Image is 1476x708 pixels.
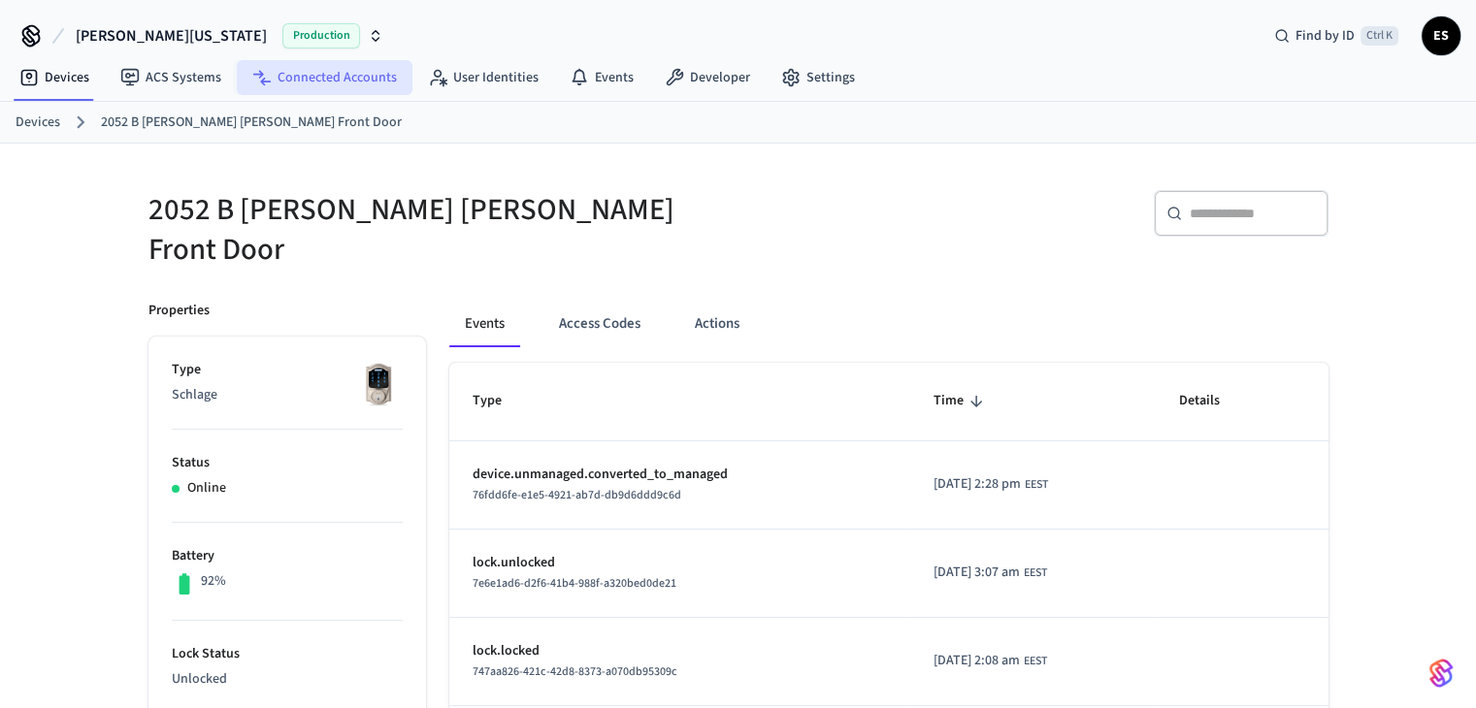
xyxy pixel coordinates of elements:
[1361,26,1398,46] span: Ctrl K
[473,575,676,592] span: 7e6e1ad6-d2f6-41b4-988f-a320bed0de21
[473,487,681,503] span: 76fdd6fe-e1e5-4921-ab7d-db9d6ddd9c6d
[1422,16,1460,55] button: ES
[1024,564,1047,582] span: EEST
[449,301,520,347] button: Events
[201,571,226,592] p: 92%
[473,641,887,661] p: lock.locked
[105,60,237,95] a: ACS Systems
[449,301,1328,347] div: ant example
[172,546,403,566] p: Battery
[172,644,403,664] p: Lock Status
[101,113,402,133] a: 2052 B [PERSON_NAME] [PERSON_NAME] Front Door
[412,60,554,95] a: User Identities
[649,60,766,95] a: Developer
[172,669,403,690] p: Unlocked
[172,360,403,380] p: Type
[237,60,412,95] a: Connected Accounts
[934,474,1021,495] span: [DATE] 2:28 pm
[76,24,267,48] span: [PERSON_NAME][US_STATE]
[934,651,1047,671] div: Europe/Bucharest
[473,553,887,573] p: lock.unlocked
[543,301,656,347] button: Access Codes
[1024,653,1047,670] span: EEST
[473,386,527,416] span: Type
[1025,476,1048,494] span: EEST
[16,113,60,133] a: Devices
[1296,26,1355,46] span: Find by ID
[187,478,226,499] p: Online
[679,301,755,347] button: Actions
[473,663,677,680] span: 747aa826-421c-42d8-8373-a070db95309c
[473,465,887,485] p: device.unmanaged.converted_to_managed
[172,385,403,405] p: Schlage
[354,360,403,408] img: Schlage Sense Smart Deadbolt with Camelot Trim, Front
[934,563,1047,583] div: Europe/Bucharest
[934,563,1020,583] span: [DATE] 3:07 am
[766,60,870,95] a: Settings
[1429,658,1453,689] img: SeamLogoGradient.69752ec5.svg
[934,474,1048,495] div: Europe/Bucharest
[172,453,403,473] p: Status
[282,23,360,48] span: Production
[1179,386,1245,416] span: Details
[1424,18,1459,53] span: ES
[934,651,1020,671] span: [DATE] 2:08 am
[934,386,989,416] span: Time
[4,60,105,95] a: Devices
[148,301,210,321] p: Properties
[1259,18,1414,53] div: Find by IDCtrl K
[148,190,727,270] h5: 2052 B [PERSON_NAME] [PERSON_NAME] Front Door
[554,60,649,95] a: Events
